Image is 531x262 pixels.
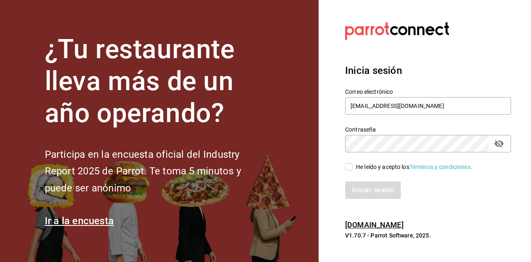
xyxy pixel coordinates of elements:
div: He leído y acepto los [356,163,472,171]
a: Ir a la encuesta [45,215,114,227]
input: Ingresa tu correo electrónico [345,97,511,115]
button: passwordField [492,137,506,151]
p: V1.70.7 - Parrot Software, 2025. [345,231,511,240]
h2: Participa en la encuesta oficial del Industry Report 2025 de Parrot. Te toma 5 minutos y puede se... [45,146,269,197]
a: Términos y condiciones. [409,164,472,170]
h1: ¿Tu restaurante lleva más de un año operando? [45,34,269,129]
label: Contraseña [345,127,511,132]
a: [DOMAIN_NAME] [345,220,404,229]
h3: Inicia sesión [345,63,511,78]
label: Correo electrónico [345,89,511,95]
